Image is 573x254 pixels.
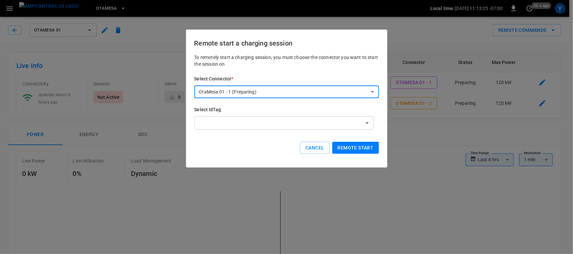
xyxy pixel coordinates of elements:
h6: Remote start a charging session [194,38,379,49]
div: OtaMesa 01 - 1 (Preparing) [194,85,379,98]
p: To remotely start a charging session, you must choose the connector you want to start the session... [194,54,379,67]
h6: Select Connector [194,75,379,83]
button: Remote start [332,142,379,154]
h6: Select IdTag [194,106,379,114]
button: Cancel [300,142,329,154]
